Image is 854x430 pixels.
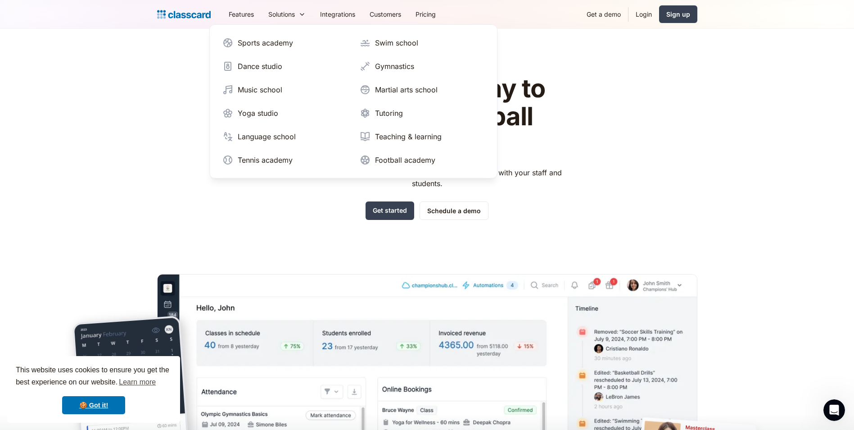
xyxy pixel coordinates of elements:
[238,155,293,165] div: Tennis academy
[579,4,628,24] a: Get a demo
[219,34,351,52] a: Sports academy
[362,4,408,24] a: Customers
[268,9,295,19] div: Solutions
[62,396,125,414] a: dismiss cookie message
[238,108,278,119] div: Yoga studio
[628,4,659,24] a: Login
[356,81,488,99] a: Martial arts school
[356,151,488,169] a: Football academy
[375,84,438,95] div: Martial arts school
[238,131,296,142] div: Language school
[823,399,845,421] iframe: Intercom live chat
[313,4,362,24] a: Integrations
[238,37,293,48] div: Sports academy
[356,128,488,146] a: Teaching & learning
[356,57,488,75] a: Gymnastics
[375,108,403,119] div: Tutoring
[666,9,690,19] div: Sign up
[420,201,488,220] a: Schedule a demo
[219,104,351,122] a: Yoga studio
[7,356,180,423] div: cookieconsent
[219,151,351,169] a: Tennis academy
[16,365,172,389] span: This website uses cookies to ensure you get the best experience on our website.
[375,131,442,142] div: Teaching & learning
[209,24,497,178] nav: Solutions
[356,104,488,122] a: Tutoring
[157,8,211,21] a: home
[261,4,313,24] div: Solutions
[375,61,414,72] div: Gymnastics
[659,5,697,23] a: Sign up
[366,201,414,220] a: Get started
[375,37,418,48] div: Swim school
[221,4,261,24] a: Features
[238,61,282,72] div: Dance studio
[219,128,351,146] a: Language school
[219,81,351,99] a: Music school
[408,4,443,24] a: Pricing
[238,84,282,95] div: Music school
[356,34,488,52] a: Swim school
[117,375,157,389] a: learn more about cookies
[375,155,435,165] div: Football academy
[219,57,351,75] a: Dance studio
